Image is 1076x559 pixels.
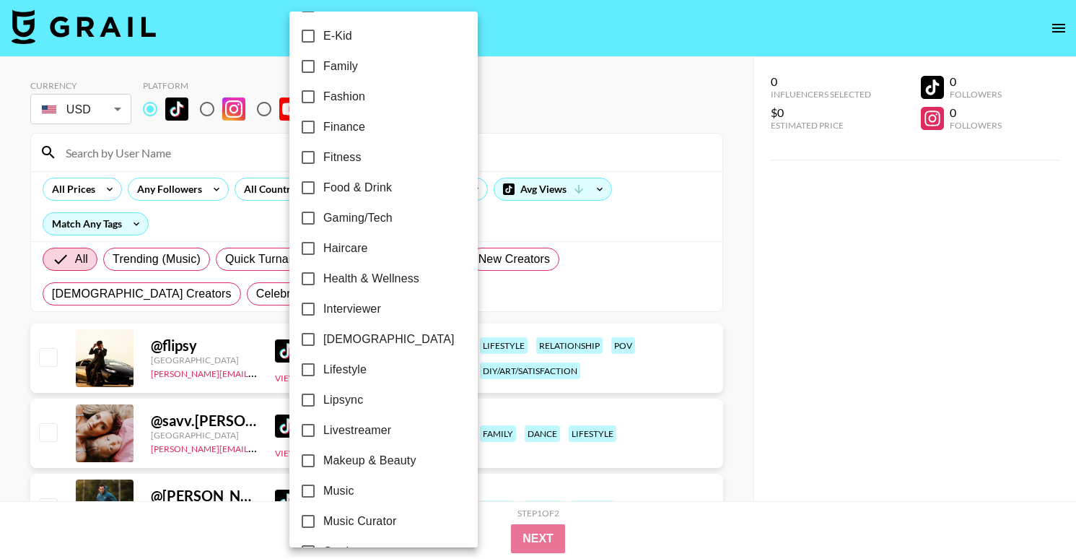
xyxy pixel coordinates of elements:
span: Health & Wellness [323,270,419,287]
span: Finance [323,118,365,136]
span: Gaming/Tech [323,209,393,227]
span: Makeup & Beauty [323,452,416,469]
span: Fashion [323,88,365,105]
span: Music Curator [323,513,397,530]
span: Haircare [323,240,368,257]
iframe: Drift Widget Chat Controller [1004,487,1059,542]
span: Music [323,482,354,500]
span: Food & Drink [323,179,392,196]
span: Fitness [323,149,362,166]
span: Livestreamer [323,422,391,439]
span: [DEMOGRAPHIC_DATA] [323,331,455,348]
span: Lipsync [323,391,363,409]
span: Lifestyle [323,361,367,378]
span: E-Kid [323,27,352,45]
span: Family [323,58,358,75]
span: Interviewer [323,300,381,318]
